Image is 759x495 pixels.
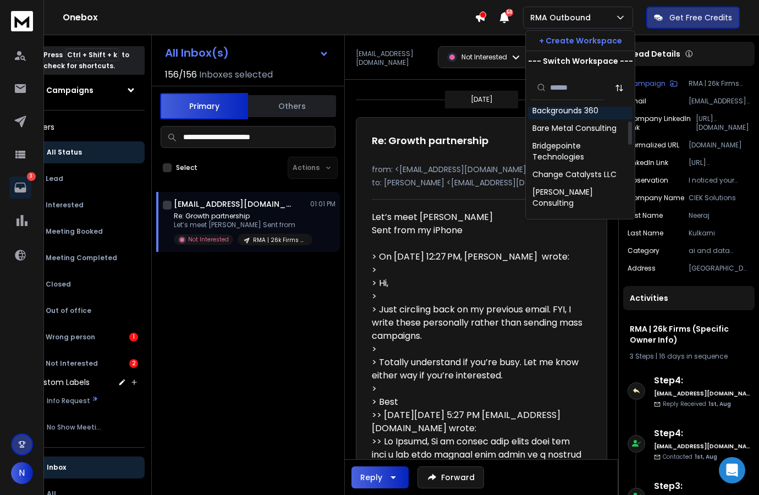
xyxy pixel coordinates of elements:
[372,133,488,148] h1: Re: Growth partnership
[530,12,595,23] p: RMA Outbound
[26,353,145,375] button: Not Interested2
[351,466,409,488] button: Reply
[532,186,628,208] div: [PERSON_NAME] Consulting
[129,333,138,342] div: 1
[176,163,197,172] label: Select
[654,480,750,493] h6: Step 3 :
[46,227,103,236] p: Meeting Booked
[689,158,750,167] p: [URL][DOMAIN_NAME]
[65,48,119,61] span: Ctrl + Shift + k
[26,247,145,269] button: Meeting Completed
[165,47,229,58] h1: All Inbox(s)
[532,105,598,116] div: Backgrounds 360
[696,114,750,132] p: [URL][DOMAIN_NAME]
[26,79,145,101] button: All Campaigns
[689,141,750,150] p: [DOMAIN_NAME]
[46,174,63,183] p: Lead
[11,462,33,484] button: N
[646,7,740,29] button: Get Free Credits
[663,453,717,461] p: Contacted
[623,286,755,310] div: Activities
[532,169,617,180] div: Change Catalysts LLC
[26,326,145,348] button: Wrong person1
[26,194,145,216] button: Interested
[659,351,728,361] span: 16 days in sequence
[11,11,33,31] img: logo
[628,246,659,255] p: category
[654,442,750,450] h6: [EMAIL_ADDRESS][DOMAIN_NAME]
[47,463,66,472] p: Inbox
[654,374,750,387] h6: Step 4 :
[689,194,750,202] p: CIEK Solutions
[628,264,656,273] p: Address
[9,177,31,199] a: 3
[32,377,90,388] h3: Custom Labels
[628,97,646,106] p: Email
[689,97,750,106] p: [EMAIL_ADDRESS][DOMAIN_NAME]
[628,229,663,238] p: Last Name
[461,53,507,62] p: Not Interested
[199,68,273,81] h3: Inboxes selected
[310,200,335,208] p: 01:01 PM
[628,211,663,220] p: First Name
[26,300,145,322] button: Out of office
[26,416,145,438] button: No Show Meeting
[628,79,665,88] p: Campaign
[532,215,597,226] div: Fulcrum Network
[46,280,71,289] p: Closed
[46,333,95,342] p: Wrong person
[689,79,750,88] p: RMA | 26k Firms (Specific Owner Info)
[26,119,145,135] h3: Filters
[628,158,668,167] p: LinkedIn Link
[46,306,91,315] p: Out of office
[708,400,731,408] span: 1st, Aug
[689,246,750,255] p: ai and data science consultancies
[360,472,382,483] div: Reply
[188,235,229,244] p: Not Interested
[63,11,475,24] h1: Onebox
[156,42,338,64] button: All Inbox(s)
[26,457,145,479] button: Inbox
[35,85,94,96] h1: All Campaigns
[26,221,145,243] button: Meeting Booked
[628,194,684,202] p: Company Name
[47,397,90,405] span: Info Request
[628,114,696,132] p: Company LinkedIn Link
[46,359,98,368] p: Not Interested
[689,264,750,273] p: [GEOGRAPHIC_DATA], [US_STATE]
[663,400,731,408] p: Reply Received
[248,94,336,118] button: Others
[26,390,145,412] button: Info Request
[695,453,717,461] span: 1st, Aug
[26,273,145,295] button: Closed
[174,221,306,229] p: Let’s meet [PERSON_NAME] Sent from
[539,35,622,46] p: + Create Workspace
[47,148,82,157] p: All Status
[27,172,36,181] p: 3
[630,351,654,361] span: 3 Steps
[719,457,745,483] div: Open Intercom Messenger
[628,141,679,150] p: Normalized URL
[46,201,84,210] p: Interested
[628,176,668,185] p: observation
[689,211,750,220] p: Neeraj
[174,212,306,221] p: Re: Growth partnership
[630,323,748,345] h1: RMA | 26k Firms (Specific Owner Info)
[505,9,513,16] span: 50
[46,254,117,262] p: Meeting Completed
[174,199,295,210] h1: [EMAIL_ADDRESS][DOMAIN_NAME]
[47,423,105,432] span: No Show Meeting
[471,95,493,104] p: [DATE]
[356,50,431,67] p: [EMAIL_ADDRESS][DOMAIN_NAME]
[628,79,678,88] button: Campaign
[253,236,306,244] p: RMA | 26k Firms (Specific Owner Info)
[26,141,145,163] button: All Status
[532,140,628,162] div: Bridgepointe Technologies
[630,48,680,59] p: Lead Details
[689,229,750,238] p: Kulkarni
[417,466,484,488] button: Forward
[372,164,591,175] p: from: <[EMAIL_ADDRESS][DOMAIN_NAME]>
